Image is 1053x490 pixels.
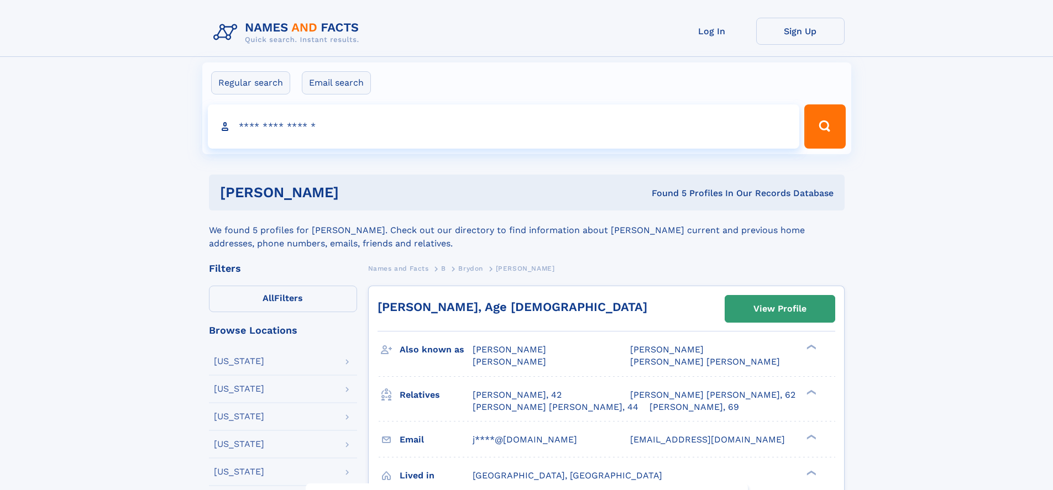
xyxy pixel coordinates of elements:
h3: Also known as [400,340,473,359]
div: ❯ [804,433,817,440]
div: [US_STATE] [214,384,264,393]
span: B [441,265,446,272]
span: [PERSON_NAME] [630,344,704,355]
span: [EMAIL_ADDRESS][DOMAIN_NAME] [630,434,785,445]
a: Log In [668,18,756,45]
a: B [441,261,446,275]
h1: [PERSON_NAME] [220,186,495,199]
div: [US_STATE] [214,412,264,421]
a: Names and Facts [368,261,429,275]
div: [US_STATE] [214,440,264,449]
a: [PERSON_NAME], 42 [473,389,562,401]
a: View Profile [725,296,835,322]
label: Email search [302,71,371,94]
span: [PERSON_NAME] [473,344,546,355]
span: [GEOGRAPHIC_DATA], [GEOGRAPHIC_DATA] [473,470,662,481]
input: search input [208,104,800,149]
div: Found 5 Profiles In Our Records Database [495,187,834,199]
span: [PERSON_NAME] [473,356,546,367]
a: [PERSON_NAME] [PERSON_NAME], 62 [630,389,795,401]
label: Regular search [211,71,290,94]
div: ❯ [804,344,817,351]
img: Logo Names and Facts [209,18,368,48]
div: ❯ [804,388,817,396]
a: [PERSON_NAME] [PERSON_NAME], 44 [473,401,638,413]
div: [US_STATE] [214,467,264,476]
label: Filters [209,286,357,312]
a: [PERSON_NAME], Age [DEMOGRAPHIC_DATA] [378,300,647,314]
div: Browse Locations [209,325,357,335]
div: ❯ [804,469,817,476]
span: [PERSON_NAME] [PERSON_NAME] [630,356,780,367]
a: Sign Up [756,18,845,45]
div: We found 5 profiles for [PERSON_NAME]. Check out our directory to find information about [PERSON_... [209,210,845,250]
a: Brydon [458,261,483,275]
span: [PERSON_NAME] [496,265,555,272]
span: All [263,293,274,303]
h3: Email [400,430,473,449]
div: Filters [209,264,357,273]
h3: Lived in [400,466,473,485]
div: [US_STATE] [214,357,264,366]
h3: Relatives [400,386,473,404]
div: View Profile [753,296,806,322]
button: Search Button [804,104,845,149]
span: Brydon [458,265,483,272]
a: [PERSON_NAME], 69 [649,401,739,413]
